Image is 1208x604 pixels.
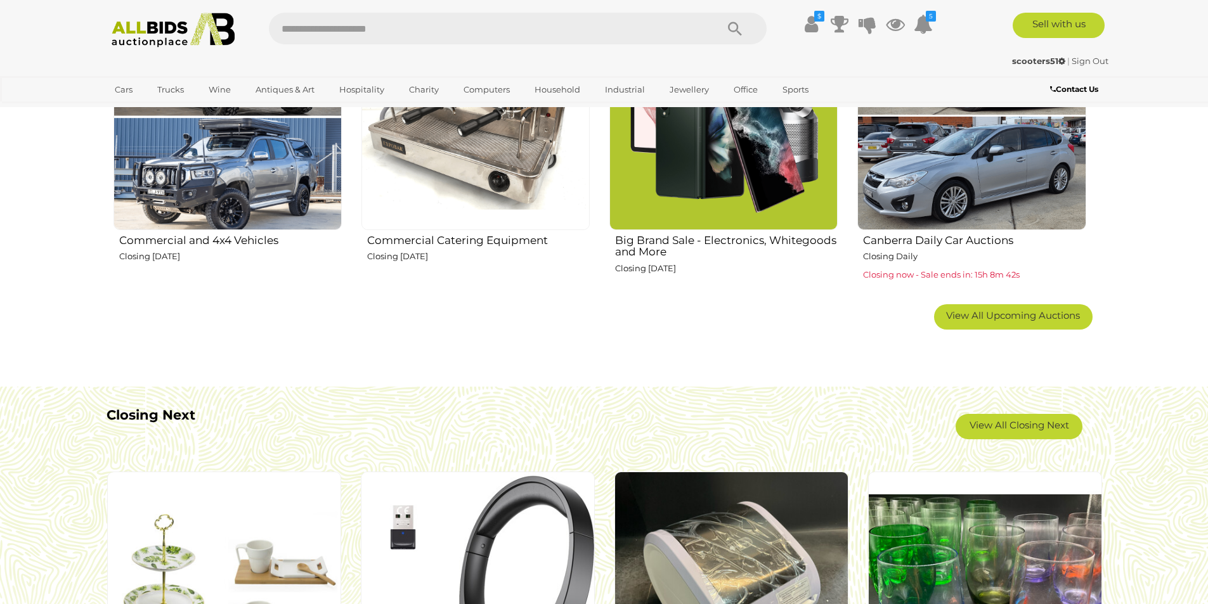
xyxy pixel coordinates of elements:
[615,231,838,258] h2: Big Brand Sale - Electronics, Whitegoods and More
[200,79,239,100] a: Wine
[361,1,590,229] img: Commercial Catering Equipment
[857,1,1086,295] a: Canberra Daily Car Auctions Closing Daily Closing now - Sale ends in: 15h 8m 42s
[703,13,767,44] button: Search
[361,1,590,295] a: Commercial Catering Equipment Closing [DATE]
[863,249,1086,264] p: Closing Daily
[926,11,936,22] i: 5
[725,79,766,100] a: Office
[802,13,821,35] a: $
[367,231,590,247] h2: Commercial Catering Equipment
[609,1,838,295] a: Big Brand Sale - Electronics, Whitegoods and More Closing [DATE]
[119,231,342,247] h2: Commercial and 4x4 Vehicles
[105,13,242,48] img: Allbids.com.au
[1012,56,1065,66] strong: scooters51
[914,13,933,35] a: 5
[401,79,447,100] a: Charity
[455,79,518,100] a: Computers
[107,407,195,423] b: Closing Next
[863,269,1020,280] span: Closing now - Sale ends in: 15h 8m 42s
[615,261,838,276] p: Closing [DATE]
[1050,84,1098,94] b: Contact Us
[597,79,653,100] a: Industrial
[119,249,342,264] p: Closing [DATE]
[1050,82,1101,96] a: Contact Us
[149,79,192,100] a: Trucks
[661,79,717,100] a: Jewellery
[774,79,817,100] a: Sports
[113,1,342,295] a: Commercial and 4x4 Vehicles Closing [DATE]
[857,1,1086,229] img: Canberra Daily Car Auctions
[1013,13,1105,38] a: Sell with us
[1067,56,1070,66] span: |
[114,1,342,229] img: Commercial and 4x4 Vehicles
[946,309,1080,321] span: View All Upcoming Auctions
[367,249,590,264] p: Closing [DATE]
[1012,56,1067,66] a: scooters51
[863,231,1086,247] h2: Canberra Daily Car Auctions
[526,79,588,100] a: Household
[814,11,824,22] i: $
[107,79,141,100] a: Cars
[107,100,213,121] a: [GEOGRAPHIC_DATA]
[609,1,838,229] img: Big Brand Sale - Electronics, Whitegoods and More
[1072,56,1108,66] a: Sign Out
[247,79,323,100] a: Antiques & Art
[956,414,1082,439] a: View All Closing Next
[934,304,1093,330] a: View All Upcoming Auctions
[331,79,393,100] a: Hospitality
